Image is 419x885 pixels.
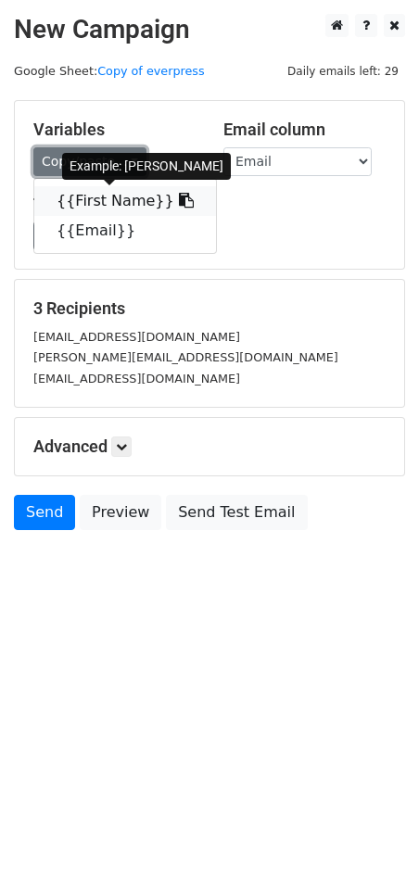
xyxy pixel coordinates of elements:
[33,147,146,176] a: Copy/paste...
[281,64,405,78] a: Daily emails left: 29
[34,216,216,246] a: {{Email}}
[33,298,386,319] h5: 3 Recipients
[33,436,386,457] h5: Advanced
[80,495,161,530] a: Preview
[223,120,386,140] h5: Email column
[62,153,231,180] div: Example: [PERSON_NAME]
[14,64,205,78] small: Google Sheet:
[14,14,405,45] h2: New Campaign
[34,186,216,216] a: {{First Name}}
[166,495,307,530] a: Send Test Email
[33,350,338,364] small: [PERSON_NAME][EMAIL_ADDRESS][DOMAIN_NAME]
[97,64,204,78] a: Copy of everpress
[33,372,240,386] small: [EMAIL_ADDRESS][DOMAIN_NAME]
[281,61,405,82] span: Daily emails left: 29
[33,330,240,344] small: [EMAIL_ADDRESS][DOMAIN_NAME]
[33,120,196,140] h5: Variables
[326,796,419,885] iframe: Chat Widget
[14,495,75,530] a: Send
